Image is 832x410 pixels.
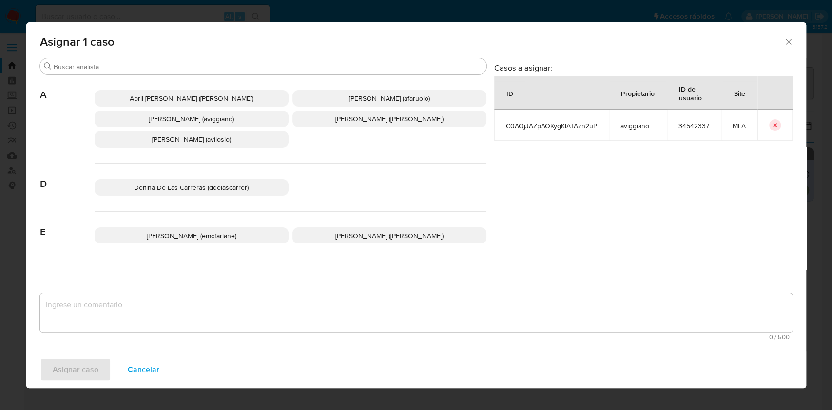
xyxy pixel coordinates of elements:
[149,114,234,124] span: [PERSON_NAME] (aviggiano)
[40,75,95,101] span: A
[292,227,486,244] div: [PERSON_NAME] ([PERSON_NAME])
[95,179,289,196] div: Delfina De Las Carreras (ddelascarrer)
[95,227,289,244] div: [PERSON_NAME] (emcfarlane)
[40,164,95,190] span: D
[784,37,793,46] button: Cerrar ventana
[134,183,249,192] span: Delfina De Las Carreras (ddelascarrer)
[292,111,486,127] div: [PERSON_NAME] ([PERSON_NAME])
[667,77,720,109] div: ID de usuario
[40,212,95,238] span: E
[115,358,172,381] button: Cancelar
[494,63,793,73] h3: Casos a asignar:
[44,62,52,70] button: Buscar
[620,121,655,130] span: aviggiano
[43,334,790,340] span: Máximo 500 caracteres
[152,134,231,144] span: [PERSON_NAME] (avilosio)
[335,231,444,241] span: [PERSON_NAME] ([PERSON_NAME])
[147,231,236,241] span: [PERSON_NAME] (emcfarlane)
[335,114,444,124] span: [PERSON_NAME] ([PERSON_NAME])
[95,90,289,107] div: Abril [PERSON_NAME] ([PERSON_NAME])
[130,93,253,103] span: Abril [PERSON_NAME] ([PERSON_NAME])
[722,81,757,105] div: Site
[733,121,746,130] span: MLA
[40,36,784,48] span: Asignar 1 caso
[128,359,159,380] span: Cancelar
[349,93,430,103] span: [PERSON_NAME] (afaruolo)
[292,90,486,107] div: [PERSON_NAME] (afaruolo)
[95,111,289,127] div: [PERSON_NAME] (aviggiano)
[54,62,483,71] input: Buscar analista
[678,121,709,130] span: 34542337
[26,22,806,388] div: assign-modal
[506,121,597,130] span: C0AQjJAZpAOKygKlATAzn2uP
[495,81,525,105] div: ID
[769,119,781,131] button: icon-button
[95,131,289,148] div: [PERSON_NAME] (avilosio)
[609,81,666,105] div: Propietario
